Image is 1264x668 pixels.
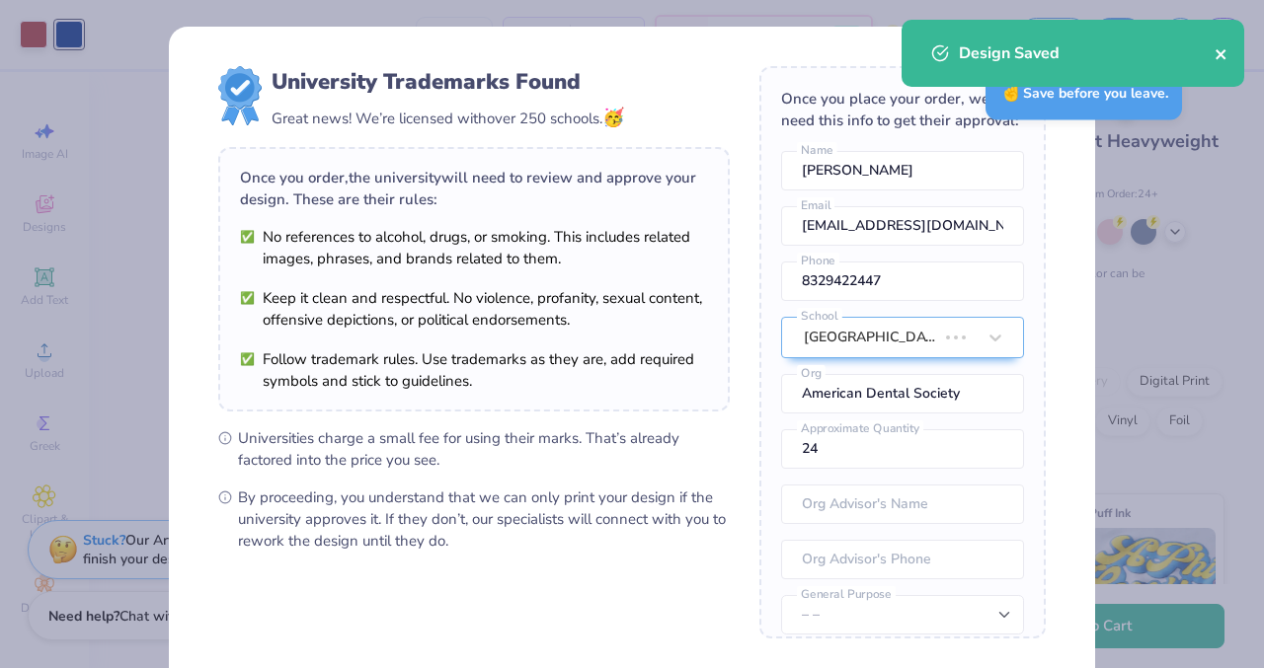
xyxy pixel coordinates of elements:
[602,106,624,129] span: 🥳
[1215,41,1228,65] button: close
[781,151,1024,190] input: Name
[272,66,624,98] div: University Trademarks Found
[959,41,1215,65] div: Design Saved
[240,287,708,331] li: Keep it clean and respectful. No violence, profanity, sexual content, offensive depictions, or po...
[781,206,1024,246] input: Email
[272,105,624,131] div: Great news! We’re licensed with over 250 schools.
[240,348,708,392] li: Follow trademark rules. Use trademarks as they are, add required symbols and stick to guidelines.
[781,88,1024,131] div: Once you place your order, we’ll need this info to get their approval:
[238,486,730,552] span: By proceeding, you understand that we can only print your design if the university approves it. I...
[781,261,1024,301] input: Phone
[781,374,1024,413] input: Org
[781,540,1024,579] input: Org Advisor's Phone
[218,66,262,125] img: license-marks-badge.png
[781,484,1024,524] input: Org Advisor's Name
[240,167,708,210] div: Once you order, the university will need to review and approve your design. These are their rules:
[238,427,730,471] span: Universities charge a small fee for using their marks. That’s already factored into the price you...
[240,226,708,269] li: No references to alcohol, drugs, or smoking. This includes related images, phrases, and brands re...
[781,429,1024,469] input: Approximate Quantity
